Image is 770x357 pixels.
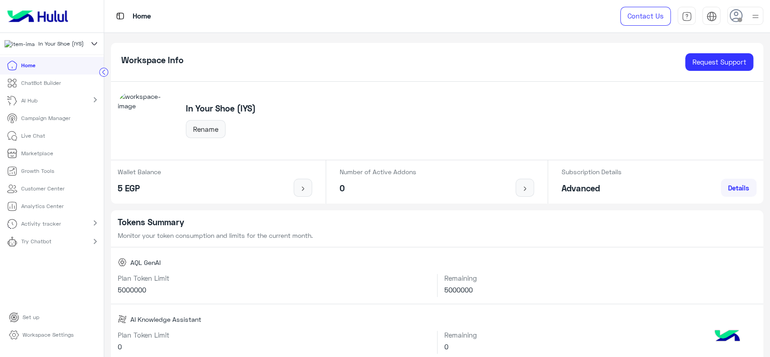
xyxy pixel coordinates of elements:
[444,343,756,351] h6: 0
[562,183,622,194] h5: Advanced
[297,185,309,192] img: icon
[340,167,416,176] p: Number of Active Addons
[444,286,756,294] h6: 5000000
[90,236,101,247] mat-icon: chevron_right
[118,331,430,339] h6: Plan Token Limit
[23,313,39,321] p: Set up
[562,167,622,176] p: Subscription Details
[115,10,126,22] img: tab
[21,202,64,210] p: Analytics Center
[130,315,201,324] span: AI Knowledge Assistant
[90,218,101,228] mat-icon: chevron_right
[21,149,53,158] p: Marketplace
[685,53,753,71] a: Request Support
[444,331,756,339] h6: Remaining
[118,343,430,351] h6: 0
[21,167,54,175] p: Growth Tools
[21,132,45,140] p: Live Chat
[21,61,35,70] p: Home
[620,7,671,26] a: Contact Us
[340,183,416,194] h5: 0
[706,11,717,22] img: tab
[186,103,256,114] h5: In Your Shoe (IYS)
[118,217,756,227] h5: Tokens Summary
[118,315,127,324] img: AI Knowledge Assistant
[133,10,151,23] p: Home
[121,55,184,65] h5: Workspace Info
[186,120,226,138] button: Rename
[2,326,81,344] a: Workspace Settings
[5,40,35,48] img: 923305001092802
[721,179,756,197] a: Details
[682,11,692,22] img: tab
[118,167,161,176] p: Wallet Balance
[118,183,161,194] h5: 5 EGP
[728,184,749,192] span: Details
[38,40,84,48] span: In Your Shoe (IYS)
[23,331,74,339] p: Workspace Settings
[118,274,430,282] h6: Plan Token Limit
[678,7,696,26] a: tab
[21,220,61,228] p: Activity tracker
[21,79,61,87] p: ChatBot Builder
[444,274,756,282] h6: Remaining
[118,258,127,267] img: AQL GenAI
[130,258,161,267] span: AQL GenAI
[118,231,756,240] p: Monitor your token consumption and limits for the current month.
[21,97,37,105] p: AI Hub
[4,7,72,26] img: Logo
[21,185,65,193] p: Customer Center
[90,94,101,105] mat-icon: chevron_right
[711,321,743,352] img: hulul-logo.png
[118,92,175,149] img: workspace-image
[118,286,430,294] h6: 5000000
[519,185,530,192] img: icon
[750,11,761,22] img: profile
[2,309,46,326] a: Set up
[21,237,51,246] p: Try Chatbot
[21,114,70,122] p: Campaign Manager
